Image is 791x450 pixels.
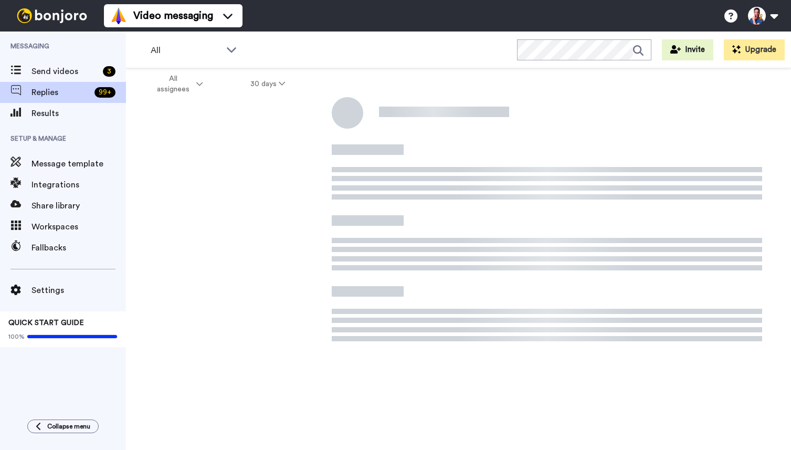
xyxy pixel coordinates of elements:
[103,66,115,77] div: 3
[110,7,127,24] img: vm-color.svg
[31,65,99,78] span: Send videos
[31,200,126,212] span: Share library
[8,332,25,341] span: 100%
[133,8,213,23] span: Video messaging
[227,75,309,93] button: 30 days
[8,319,84,327] span: QUICK START GUIDE
[13,8,91,23] img: bj-logo-header-white.svg
[31,107,126,120] span: Results
[27,420,99,433] button: Collapse menu
[151,44,221,57] span: All
[94,87,115,98] div: 99 +
[31,284,126,297] span: Settings
[31,179,126,191] span: Integrations
[31,158,126,170] span: Message template
[662,39,713,60] button: Invite
[31,221,126,233] span: Workspaces
[128,69,227,99] button: All assignees
[47,422,90,431] span: Collapse menu
[152,74,194,95] span: All assignees
[31,242,126,254] span: Fallbacks
[31,86,90,99] span: Replies
[724,39,785,60] button: Upgrade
